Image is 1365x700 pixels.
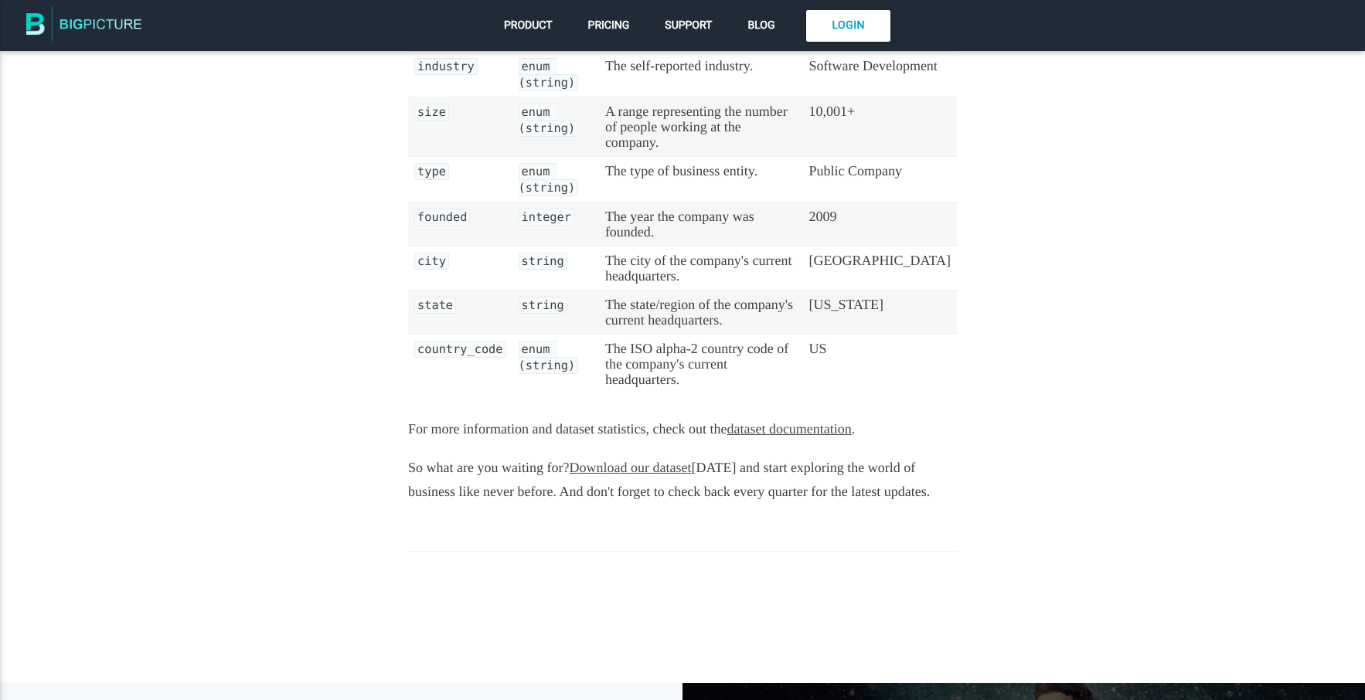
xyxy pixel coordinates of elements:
[414,163,449,180] code: type
[414,209,470,226] code: founded
[414,58,478,75] code: industry
[802,246,957,290] td: [GEOGRAPHIC_DATA]
[802,334,957,393] td: US
[584,15,634,36] a: Pricing
[599,156,803,202] td: The type of business entity.
[26,6,142,46] img: The BigPicture.io Blog
[500,15,557,36] a: Product
[727,421,851,437] a: dataset documentation
[599,290,803,334] td: The state/region of the company's current headquarters.
[408,456,957,505] p: So what are you waiting for? [DATE] and start exploring the world of business like never before. ...
[414,297,456,314] code: state
[661,15,716,36] a: Support
[744,15,778,36] a: Blog
[519,209,574,226] code: integer
[519,163,579,196] code: enum (string)
[569,460,691,475] a: Download our dataset
[802,290,957,334] td: [US_STATE]
[802,202,957,246] td: 2009
[414,253,449,270] code: city
[599,202,803,246] td: The year the company was founded.
[599,51,803,97] td: The self-reported industry.
[588,19,630,32] span: Pricing
[408,417,957,442] p: For more information and dataset statistics, check out the .
[414,341,506,358] code: country_code
[806,10,890,42] a: Login
[599,334,803,393] td: The ISO alpha-2 country code of the company's current headquarters.
[802,156,957,202] td: Public Company
[599,97,803,156] td: A range representing the number of people working at the company.
[519,253,567,270] code: string
[519,104,579,137] code: enum (string)
[519,341,579,374] code: enum (string)
[504,19,553,32] span: Product
[414,104,449,121] code: size
[519,297,567,314] code: string
[599,246,803,290] td: The city of the company's current headquarters.
[802,97,957,156] td: 10,001+
[802,51,957,97] td: Software Development
[519,58,579,91] code: enum (string)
